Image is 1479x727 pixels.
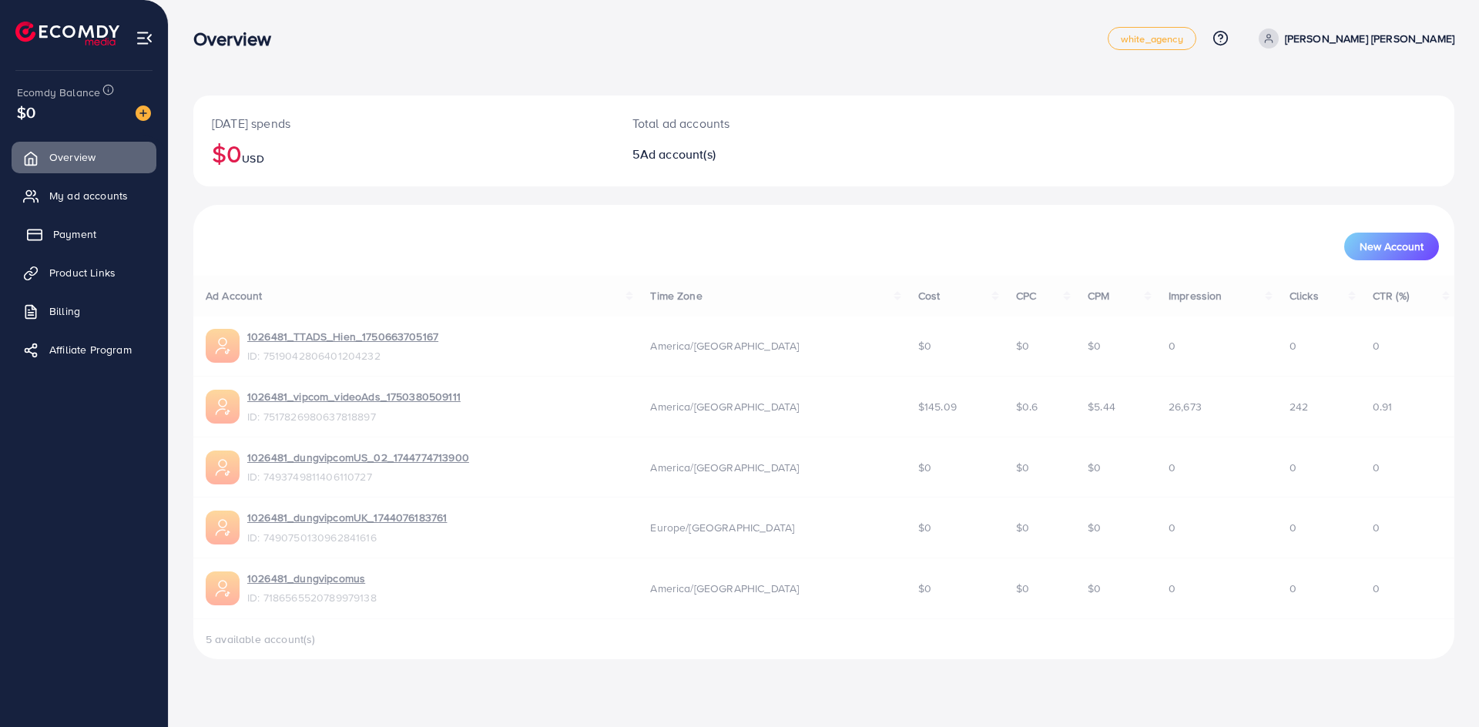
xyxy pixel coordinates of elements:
span: Overview [49,149,96,165]
a: Overview [12,142,156,173]
span: New Account [1360,241,1424,252]
span: Product Links [49,265,116,280]
p: [PERSON_NAME] [PERSON_NAME] [1285,29,1454,48]
h3: Overview [193,28,283,50]
iframe: Chat [1414,658,1467,715]
span: Affiliate Program [49,342,132,357]
span: $0 [17,101,35,123]
a: Affiliate Program [12,334,156,365]
h2: $0 [212,139,595,168]
span: Ad account(s) [640,146,716,162]
img: menu [136,29,153,47]
a: Product Links [12,257,156,288]
span: My ad accounts [49,188,128,203]
p: Total ad accounts [632,114,911,132]
span: Payment [53,226,96,242]
a: My ad accounts [12,180,156,211]
a: Billing [12,296,156,327]
span: Billing [49,303,80,319]
h2: 5 [632,147,911,162]
a: Payment [12,219,156,250]
p: [DATE] spends [212,114,595,132]
span: white_agency [1121,34,1183,44]
a: [PERSON_NAME] [PERSON_NAME] [1253,28,1454,49]
span: USD [242,151,263,166]
a: white_agency [1108,27,1196,50]
span: Ecomdy Balance [17,85,100,100]
button: New Account [1344,233,1439,260]
img: image [136,106,151,121]
img: logo [15,22,119,45]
